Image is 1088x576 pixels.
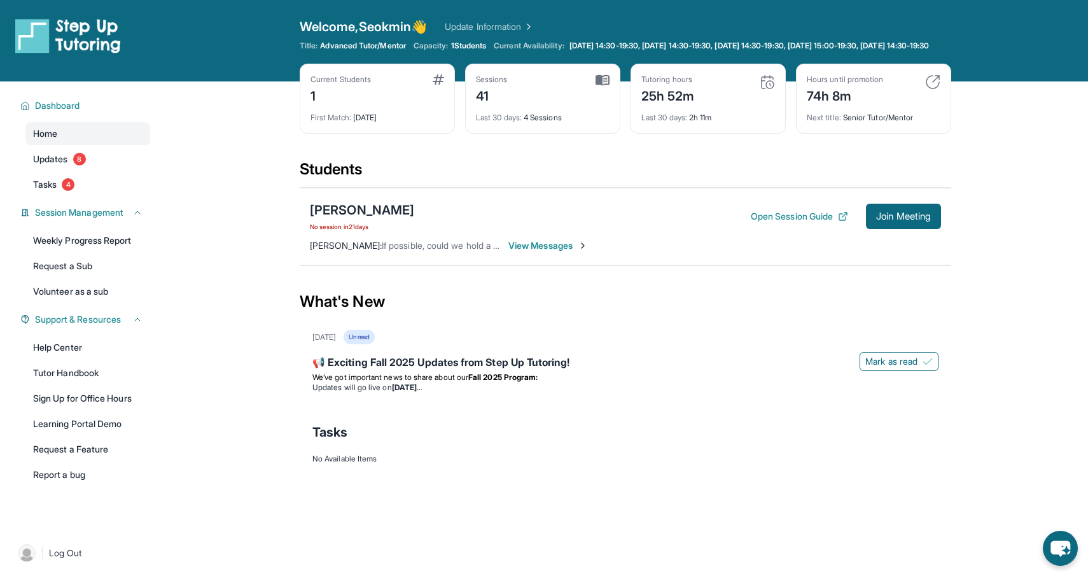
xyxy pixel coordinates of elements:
[596,74,610,86] img: card
[310,221,414,232] span: No session in 21 days
[312,423,347,441] span: Tasks
[25,280,150,303] a: Volunteer as a sub
[641,85,695,105] div: 25h 52m
[641,105,775,123] div: 2h 11m
[807,105,940,123] div: Senior Tutor/Mentor
[25,122,150,145] a: Home
[476,105,610,123] div: 4 Sessions
[312,355,938,372] div: 📢 Exciting Fall 2025 Updates from Step Up Tutoring!
[300,159,951,187] div: Students
[521,20,534,33] img: Chevron Right
[25,362,150,384] a: Tutor Handbook
[923,356,933,367] img: Mark as read
[468,372,538,382] strong: Fall 2025 Program:
[641,113,687,122] span: Last 30 days :
[1043,531,1078,566] button: chat-button
[312,372,468,382] span: We’ve got important news to share about our
[18,544,36,562] img: user-img
[476,74,508,85] div: Sessions
[33,178,57,191] span: Tasks
[760,74,775,90] img: card
[508,239,588,252] span: View Messages
[310,201,414,219] div: [PERSON_NAME]
[13,539,150,567] a: |Log Out
[25,463,150,486] a: Report a bug
[25,336,150,359] a: Help Center
[312,332,336,342] div: [DATE]
[312,383,938,393] li: Updates will go live on
[860,352,938,371] button: Mark as read
[320,41,405,51] span: Advanced Tutor/Mentor
[300,274,951,330] div: What's New
[310,74,371,85] div: Current Students
[445,20,534,33] a: Update Information
[30,99,143,112] button: Dashboard
[567,41,932,51] a: [DATE] 14:30-19:30, [DATE] 14:30-19:30, [DATE] 14:30-19:30, [DATE] 15:00-19:30, [DATE] 14:30-19:30
[310,85,371,105] div: 1
[414,41,449,51] span: Capacity:
[807,113,841,122] span: Next title :
[25,387,150,410] a: Sign Up for Office Hours
[344,330,374,344] div: Unread
[33,127,57,140] span: Home
[25,229,150,252] a: Weekly Progress Report
[312,454,938,464] div: No Available Items
[310,113,351,122] span: First Match :
[807,74,883,85] div: Hours until promotion
[925,74,940,90] img: card
[300,41,317,51] span: Title:
[310,240,382,251] span: [PERSON_NAME] :
[641,74,695,85] div: Tutoring hours
[382,240,897,251] span: If possible, could we hold a make-up session [DATE] to cover what we missed [DATE]? Please let me...
[25,255,150,277] a: Request a Sub
[35,206,123,219] span: Session Management
[62,178,74,191] span: 4
[25,173,150,196] a: Tasks4
[35,313,121,326] span: Support & Resources
[865,355,917,368] span: Mark as read
[73,153,86,165] span: 8
[451,41,487,51] span: 1 Students
[494,41,564,51] span: Current Availability:
[866,204,941,229] button: Join Meeting
[49,547,82,559] span: Log Out
[300,18,427,36] span: Welcome, Seokmin 👋
[25,438,150,461] a: Request a Feature
[30,206,143,219] button: Session Management
[33,153,68,165] span: Updates
[15,18,121,53] img: logo
[41,545,44,561] span: |
[433,74,444,85] img: card
[476,113,522,122] span: Last 30 days :
[30,313,143,326] button: Support & Resources
[751,210,848,223] button: Open Session Guide
[25,148,150,171] a: Updates8
[876,213,931,220] span: Join Meeting
[476,85,508,105] div: 41
[569,41,930,51] span: [DATE] 14:30-19:30, [DATE] 14:30-19:30, [DATE] 14:30-19:30, [DATE] 15:00-19:30, [DATE] 14:30-19:30
[392,383,422,392] strong: [DATE]
[35,99,80,112] span: Dashboard
[25,412,150,435] a: Learning Portal Demo
[310,105,444,123] div: [DATE]
[807,85,883,105] div: 74h 8m
[578,241,588,251] img: Chevron-Right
